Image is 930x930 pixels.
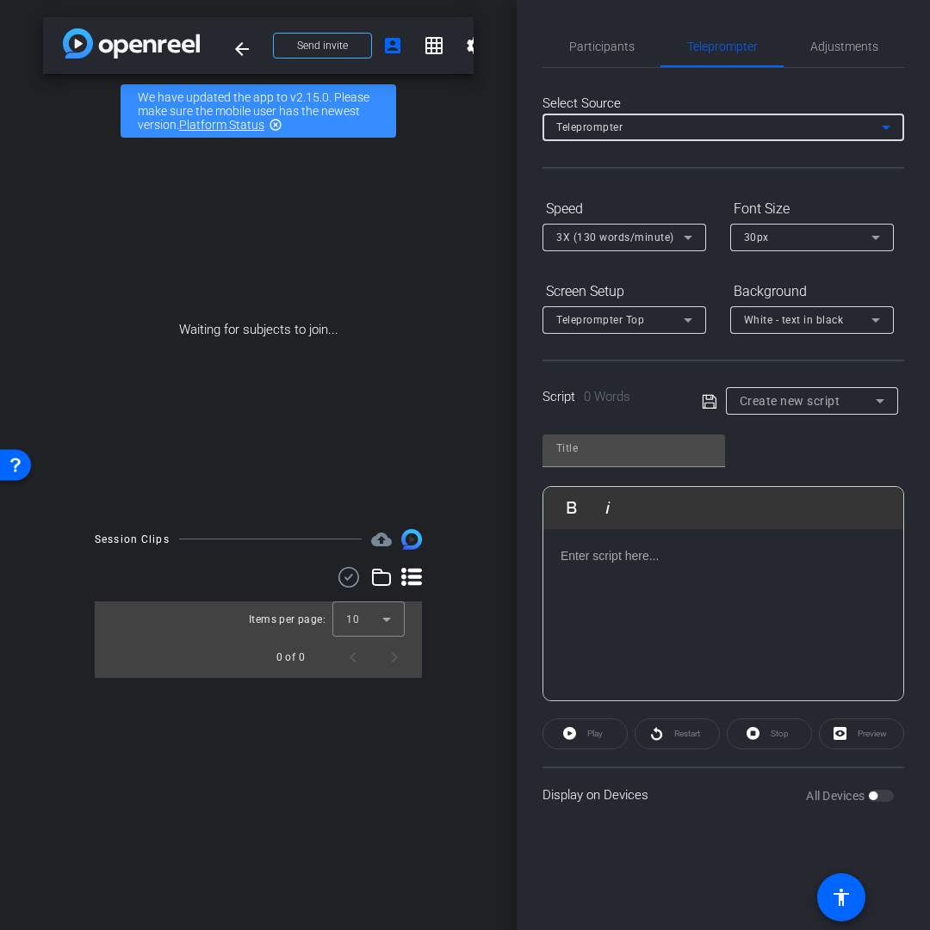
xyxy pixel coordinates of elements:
[297,39,348,52] span: Send invite
[556,231,674,243] span: 3X (130 words/minute)
[730,194,894,224] div: Font Size
[465,35,486,56] mat-icon: settings
[556,438,711,459] input: Title
[232,39,252,59] mat-icon: arrow_back
[542,767,904,822] div: Display on Devices
[806,787,868,804] label: All Devices
[831,887,852,908] mat-icon: accessibility
[424,35,444,56] mat-icon: grid_on
[276,649,305,666] div: 0 of 0
[810,40,878,52] span: Adjustments
[121,84,396,138] div: We have updated the app to v2.15.0. Please make sure the mobile user has the newest version.
[249,611,325,628] div: Items per page:
[556,314,644,326] span: Teleprompter Top
[332,637,374,678] button: Previous page
[740,394,840,408] span: Create new script
[687,40,758,52] span: Teleprompter
[569,40,635,52] span: Participants
[584,389,630,404] span: 0 Words
[401,529,422,550] img: Session clips
[744,314,844,326] span: White - text in black
[556,121,623,133] span: Teleprompter
[542,277,706,306] div: Screen Setup
[63,28,200,59] img: app-logo
[179,118,264,132] a: Platform Status
[43,148,474,512] div: Waiting for subjects to join...
[555,490,588,525] button: Bold (⌘B)
[542,94,904,114] div: Select Source
[371,529,392,550] mat-icon: cloud_upload
[542,387,678,407] div: Script
[382,35,403,56] mat-icon: account_box
[269,118,282,132] mat-icon: highlight_off
[374,637,415,678] button: Next page
[371,529,392,550] span: Destinations for your clips
[592,490,624,525] button: Italic (⌘I)
[273,33,372,59] button: Send invite
[744,231,769,243] span: 30px
[542,194,706,224] div: Speed
[95,531,170,548] div: Session Clips
[730,277,894,306] div: Background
